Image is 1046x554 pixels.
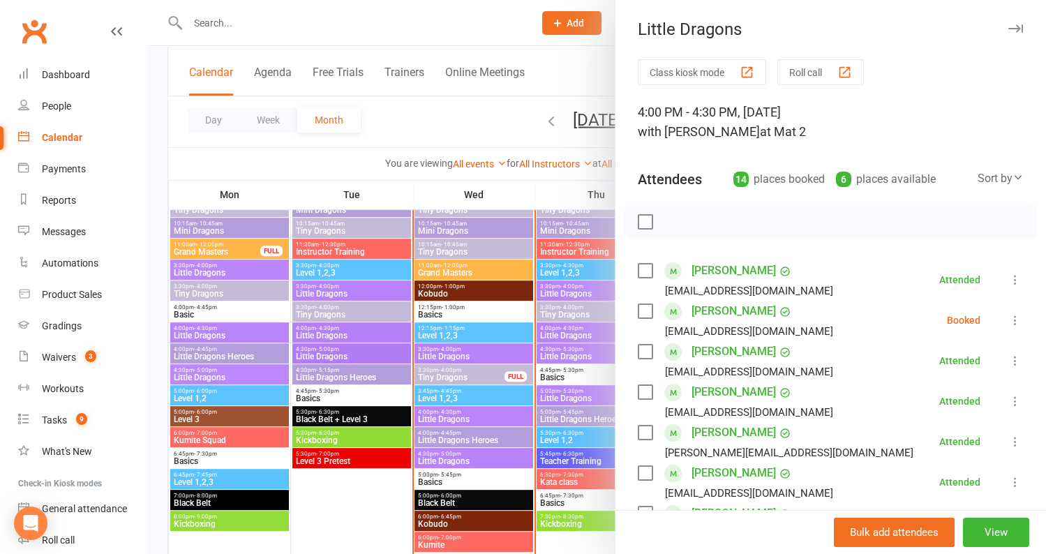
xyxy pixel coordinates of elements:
[18,122,147,154] a: Calendar
[692,381,776,403] a: [PERSON_NAME]
[42,257,98,269] div: Automations
[665,282,833,300] div: [EMAIL_ADDRESS][DOMAIN_NAME]
[692,502,776,525] a: [PERSON_NAME]
[733,172,749,187] div: 14
[665,403,833,421] div: [EMAIL_ADDRESS][DOMAIN_NAME]
[18,59,147,91] a: Dashboard
[18,279,147,310] a: Product Sales
[615,20,1046,39] div: Little Dragons
[42,226,86,237] div: Messages
[42,503,127,514] div: General attendance
[42,352,76,363] div: Waivers
[638,59,766,85] button: Class kiosk mode
[42,534,75,546] div: Roll call
[692,340,776,363] a: [PERSON_NAME]
[665,322,833,340] div: [EMAIL_ADDRESS][DOMAIN_NAME]
[42,289,102,300] div: Product Sales
[760,124,806,139] span: at Mat 2
[42,163,86,174] div: Payments
[42,414,67,426] div: Tasks
[692,300,776,322] a: [PERSON_NAME]
[42,383,84,394] div: Workouts
[18,373,147,405] a: Workouts
[17,14,52,49] a: Clubworx
[947,315,980,325] div: Booked
[638,124,760,139] span: with [PERSON_NAME]
[692,462,776,484] a: [PERSON_NAME]
[18,342,147,373] a: Waivers 3
[76,413,87,425] span: 9
[939,356,980,366] div: Attended
[42,320,82,331] div: Gradings
[978,170,1024,188] div: Sort by
[939,437,980,447] div: Attended
[18,91,147,122] a: People
[665,484,833,502] div: [EMAIL_ADDRESS][DOMAIN_NAME]
[18,493,147,525] a: General attendance kiosk mode
[18,216,147,248] a: Messages
[836,172,851,187] div: 6
[42,446,92,457] div: What's New
[18,310,147,342] a: Gradings
[939,477,980,487] div: Attended
[665,444,913,462] div: [PERSON_NAME][EMAIL_ADDRESS][DOMAIN_NAME]
[692,421,776,444] a: [PERSON_NAME]
[733,170,825,189] div: places booked
[18,154,147,185] a: Payments
[665,363,833,381] div: [EMAIL_ADDRESS][DOMAIN_NAME]
[963,518,1029,547] button: View
[939,396,980,406] div: Attended
[834,518,955,547] button: Bulk add attendees
[18,436,147,467] a: What's New
[14,507,47,540] div: Open Intercom Messenger
[42,195,76,206] div: Reports
[85,350,96,362] span: 3
[42,100,71,112] div: People
[638,103,1024,142] div: 4:00 PM - 4:30 PM, [DATE]
[777,59,864,85] button: Roll call
[42,132,82,143] div: Calendar
[18,185,147,216] a: Reports
[18,405,147,436] a: Tasks 9
[42,69,90,80] div: Dashboard
[692,260,776,282] a: [PERSON_NAME]
[836,170,936,189] div: places available
[638,170,702,189] div: Attendees
[18,248,147,279] a: Automations
[939,275,980,285] div: Attended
